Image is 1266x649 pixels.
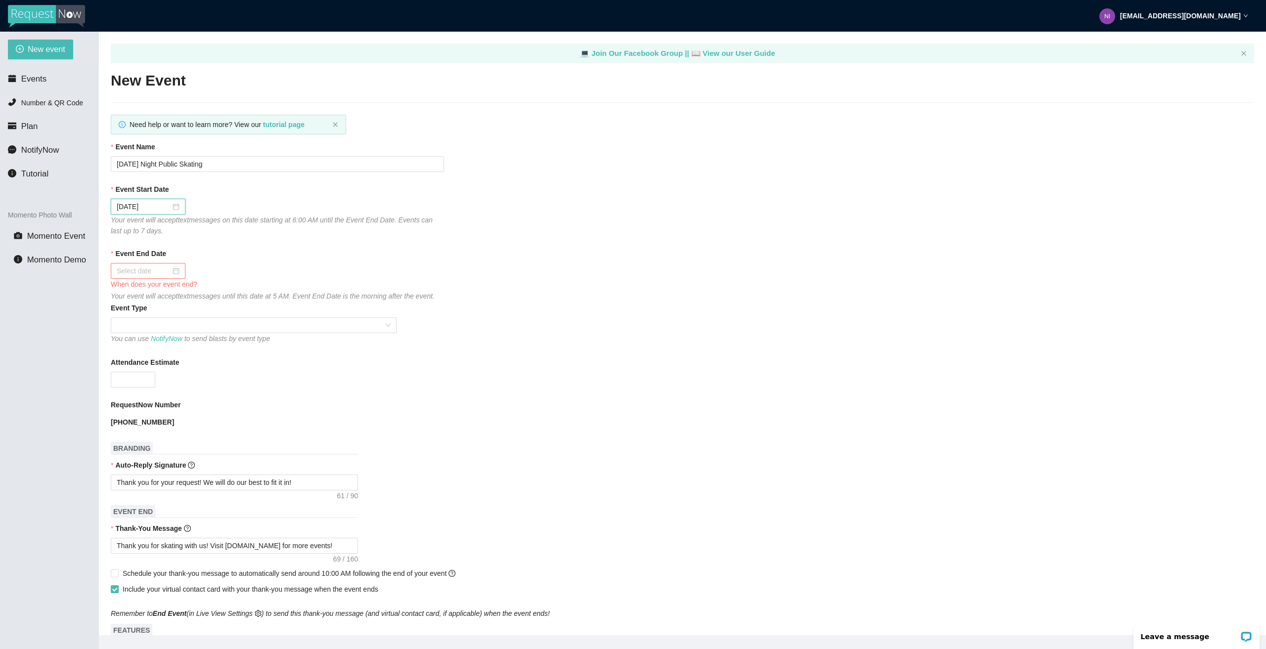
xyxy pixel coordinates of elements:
[111,418,174,426] b: [PHONE_NUMBER]
[449,570,455,577] span: question-circle
[8,169,16,177] span: info-circle
[111,333,397,344] div: You can use to send blasts by event type
[332,122,338,128] button: close
[123,569,455,577] span: Schedule your thank-you message to automatically send around 10:00 AM following the end of your e...
[8,145,16,154] span: message
[117,265,171,276] input: Select date
[1243,13,1248,18] span: down
[111,156,444,172] input: Janet's and Mark's Wedding
[8,74,16,83] span: calendar
[580,49,691,57] a: laptop Join Our Facebook Group ||
[111,609,550,617] i: Remember to (in Live View Settings ) to send this thank-you message (and virtual contact card, if...
[21,122,38,131] span: Plan
[21,74,46,84] span: Events
[21,145,59,155] span: NotifyNow
[111,292,435,300] i: Your event will accept text messages until this date at 5 AM. Event End Date is the morning after...
[111,216,433,235] i: Your event will accept text messages on this date starting at 6:00 AM until the Event End Date. E...
[16,45,24,54] span: plus-circle
[8,98,16,106] span: phone
[115,141,155,152] b: Event Name
[111,71,1254,91] h2: New Event
[117,201,171,212] input: 09/19/2025
[691,49,701,57] span: laptop
[111,303,147,313] b: Event Type
[1127,618,1266,649] iframe: LiveChat chat widget
[14,255,22,263] span: info-circle
[151,335,182,343] a: NotifyNow
[1241,50,1247,56] span: close
[123,585,378,593] span: Include your virtual contact card with your thank-you message when the event ends
[111,505,155,518] span: EVENT END
[255,610,262,617] span: setting
[188,462,195,469] span: question-circle
[184,525,191,532] span: question-circle
[119,121,126,128] span: info-circle
[580,49,589,57] span: laptop
[27,255,86,264] span: Momento Demo
[111,357,179,368] b: Attendance Estimate
[1120,12,1241,20] strong: [EMAIL_ADDRESS][DOMAIN_NAME]
[27,231,86,241] span: Momento Event
[111,442,153,455] span: BRANDING
[28,43,65,55] span: New event
[14,231,22,240] span: camera
[111,538,358,554] textarea: Thank you for skating with us! Visit [DOMAIN_NAME] for more events!
[115,461,186,469] b: Auto-Reply Signature
[111,624,152,637] span: FEATURES
[8,40,73,59] button: plus-circleNew event
[21,169,48,178] span: Tutorial
[8,122,16,130] span: credit-card
[21,99,83,107] span: Number & QR Code
[111,279,444,290] div: When does your event end?
[691,49,775,57] a: laptop View our User Guide
[115,524,181,532] b: Thank-You Message
[115,248,166,259] b: Event End Date
[130,121,305,129] span: Need help or want to learn more? View our
[153,609,186,617] b: End Event
[115,184,169,195] b: Event Start Date
[263,121,305,129] a: tutorial page
[1099,8,1115,24] img: 7940b34e972d98f702301fe925ff6c28
[111,475,358,490] textarea: Thank you for your request! We will do our best to fit it in!
[8,5,85,28] img: RequestNow
[1241,50,1247,57] button: close
[111,399,181,410] b: RequestNow Number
